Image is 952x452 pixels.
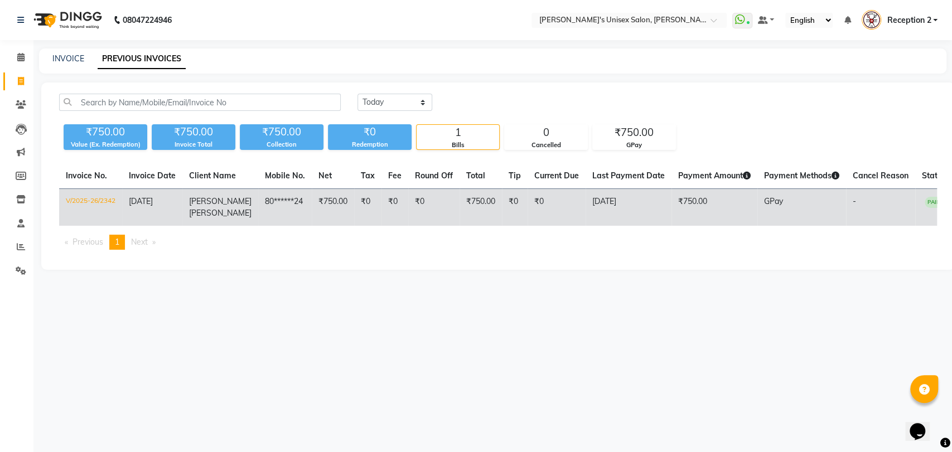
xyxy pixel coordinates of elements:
[922,171,946,181] span: Status
[129,196,153,206] span: [DATE]
[528,189,586,226] td: ₹0
[671,189,757,226] td: ₹750.00
[240,140,323,149] div: Collection
[862,10,881,30] img: Reception 2
[381,189,408,226] td: ₹0
[59,94,341,111] input: Search by Name/Mobile/Email/Invoice No
[678,171,751,181] span: Payment Amount
[59,235,937,250] nav: Pagination
[66,171,107,181] span: Invoice No.
[240,124,323,140] div: ₹750.00
[64,140,147,149] div: Value (Ex. Redemption)
[115,237,119,247] span: 1
[265,171,305,181] span: Mobile No.
[593,125,675,140] div: ₹750.00
[189,171,236,181] span: Client Name
[505,125,587,140] div: 0
[152,124,235,140] div: ₹750.00
[417,140,499,150] div: Bills
[328,124,412,140] div: ₹0
[131,237,148,247] span: Next
[853,171,908,181] span: Cancel Reason
[64,124,147,140] div: ₹750.00
[152,140,235,149] div: Invoice Total
[415,171,453,181] span: Round Off
[28,4,105,36] img: logo
[129,171,176,181] span: Invoice Date
[417,125,499,140] div: 1
[189,208,252,218] span: [PERSON_NAME]
[764,171,839,181] span: Payment Methods
[593,140,675,150] div: GPay
[925,197,944,208] span: PAID
[328,140,412,149] div: Redemption
[887,14,931,26] span: Reception 2
[52,54,84,64] a: INVOICE
[354,189,381,226] td: ₹0
[98,49,186,69] a: PREVIOUS INVOICES
[853,196,856,206] span: -
[586,189,671,226] td: [DATE]
[361,171,375,181] span: Tax
[534,171,579,181] span: Current Due
[189,196,252,206] span: [PERSON_NAME]
[388,171,402,181] span: Fee
[460,189,502,226] td: ₹750.00
[408,189,460,226] td: ₹0
[502,189,528,226] td: ₹0
[59,189,122,226] td: V/2025-26/2342
[509,171,521,181] span: Tip
[505,140,587,150] div: Cancelled
[905,407,941,441] iframe: chat widget
[318,171,332,181] span: Net
[73,237,103,247] span: Previous
[312,189,354,226] td: ₹750.00
[764,196,783,206] span: GPay
[466,171,485,181] span: Total
[123,4,172,36] b: 08047224946
[592,171,665,181] span: Last Payment Date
